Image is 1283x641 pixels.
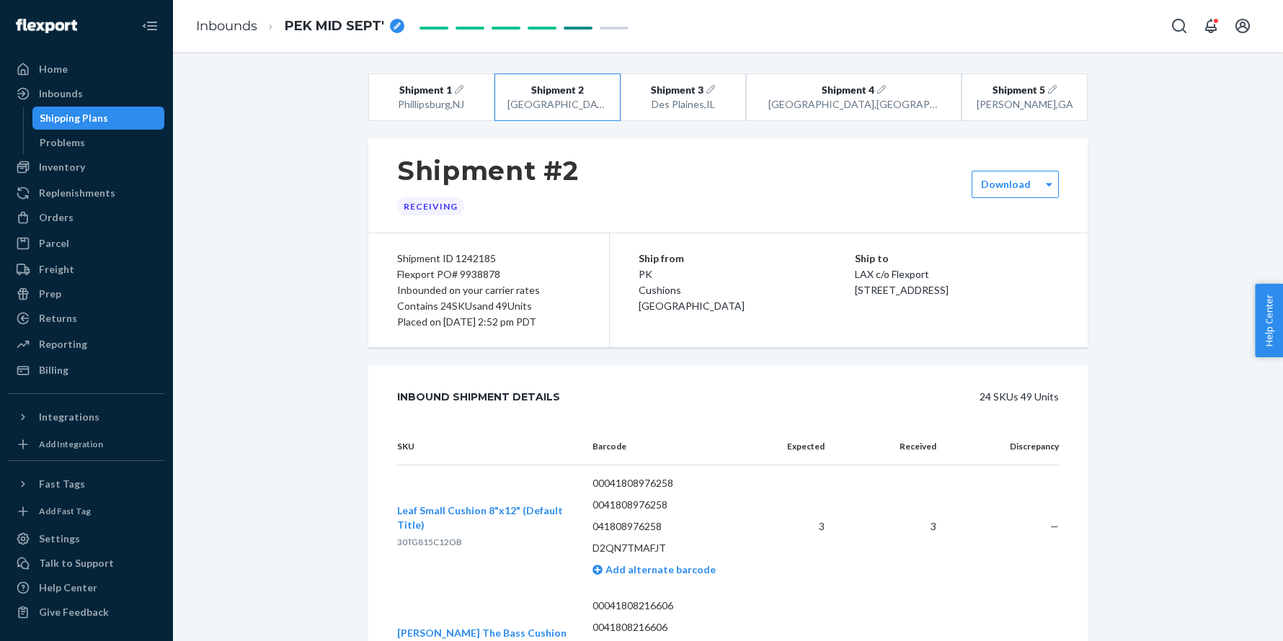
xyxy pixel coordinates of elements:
button: Shipment 2[GEOGRAPHIC_DATA],CA [494,73,621,121]
a: Returns [9,307,164,330]
span: Leaf Small Cushion 8"x12" (Default Title) [397,504,563,531]
button: Close Navigation [136,12,164,40]
button: Open notifications [1197,12,1225,40]
button: Integrations [9,405,164,429]
p: 00041808976258 [592,476,753,490]
span: — [1050,520,1059,532]
a: Add Fast Tag [9,501,164,521]
p: Ship to [855,251,1059,266]
button: Shipment 1Phillipsburg,NJ [368,73,494,121]
a: Orders [9,206,164,229]
p: Ship from [639,251,855,266]
div: Shipment ID 1242185 [397,251,580,266]
th: SKU [397,429,581,465]
div: Phillipsburg , NJ [381,97,481,112]
span: PK Cushions [GEOGRAPHIC_DATA] [639,268,745,312]
a: Settings [9,527,164,550]
div: Problems [40,135,85,150]
span: Shipment 1 [399,83,452,97]
a: Prep [9,282,164,305]
th: Expected [764,429,836,465]
div: Integrations [39,410,99,424]
button: Shipment 3Des Plaines,IL [621,73,747,121]
a: Talk to Support [9,552,164,575]
div: Shipping Plans [40,111,108,125]
p: LAX c/o Flexport [855,266,1059,282]
div: Fast Tags [39,477,85,491]
div: Placed on [DATE] 2:52 pm PDT [397,314,580,330]
p: D2QN7TMAFJT [592,541,753,555]
span: [STREET_ADDRESS] [855,284,949,296]
div: Talk to Support [39,556,114,570]
button: Open Search Box [1165,12,1194,40]
div: Inventory [39,160,85,174]
span: Add alternate barcode [603,563,716,575]
button: Leaf Small Cushion 8"x12" (Default Title) [397,503,569,532]
th: Discrepancy [948,429,1059,465]
a: Billing [9,359,164,382]
a: Reporting [9,333,164,356]
div: [GEOGRAPHIC_DATA] , [GEOGRAPHIC_DATA] [768,97,940,112]
div: Parcel [39,236,69,251]
button: Shipment 4[GEOGRAPHIC_DATA],[GEOGRAPHIC_DATA] [746,73,962,121]
button: Fast Tags [9,472,164,496]
a: Inventory [9,156,164,179]
a: Inbounds [196,18,257,34]
div: Help Center [39,581,97,595]
div: [PERSON_NAME] , GA [975,97,1075,112]
a: Replenishments [9,181,164,205]
button: Open account menu [1228,12,1257,40]
div: Des Plaines , IL [634,97,733,112]
span: Shipment 5 [993,83,1045,97]
div: Settings [39,532,80,546]
div: Inbounded on your carrier rates [397,282,580,298]
div: Freight [39,262,74,277]
div: Orders [39,210,74,225]
div: Add Integration [39,438,103,450]
button: Help Center [1255,284,1283,357]
h1: Shipment #2 [397,156,579,186]
span: PEK MID SEPT' [285,17,384,36]
p: 041808976258 [592,519,753,534]
div: Add Fast Tag [39,505,91,517]
div: Flexport PO# 9938878 [397,266,580,282]
a: Help Center [9,576,164,599]
span: 30TG815C12OB [397,537,462,547]
label: Download [981,177,1031,192]
button: Shipment 5[PERSON_NAME],GA [962,73,1088,121]
td: 3 [764,465,836,588]
td: 3 [836,465,947,588]
p: 00041808216606 [592,599,753,613]
div: Replenishments [39,186,115,200]
span: Shipment 3 [651,83,703,97]
button: Give Feedback [9,601,164,624]
div: Give Feedback [39,605,109,619]
div: Returns [39,311,77,326]
a: Shipping Plans [32,107,165,130]
a: Home [9,58,164,81]
ol: breadcrumbs [185,5,416,48]
span: Shipment 2 [531,83,584,97]
th: Barcode [581,429,765,465]
p: 0041808976258 [592,498,753,512]
a: Add Integration [9,434,164,454]
a: Freight [9,258,164,281]
div: Receiving [397,197,464,215]
a: Parcel [9,232,164,255]
a: Problems [32,131,165,154]
div: Inbound Shipment Details [397,382,560,411]
div: 24 SKUs 49 Units [592,382,1059,411]
div: [GEOGRAPHIC_DATA] , CA [507,97,607,112]
div: Reporting [39,337,87,351]
th: Received [836,429,947,465]
p: 0041808216606 [592,620,753,635]
a: Inbounds [9,82,164,105]
div: Contains 24 SKUs and 49 Units [397,298,580,314]
div: Home [39,62,68,76]
div: Billing [39,363,68,377]
span: Shipment 4 [822,83,874,97]
div: Prep [39,287,61,301]
div: Inbounds [39,86,83,101]
img: Flexport logo [16,19,77,33]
